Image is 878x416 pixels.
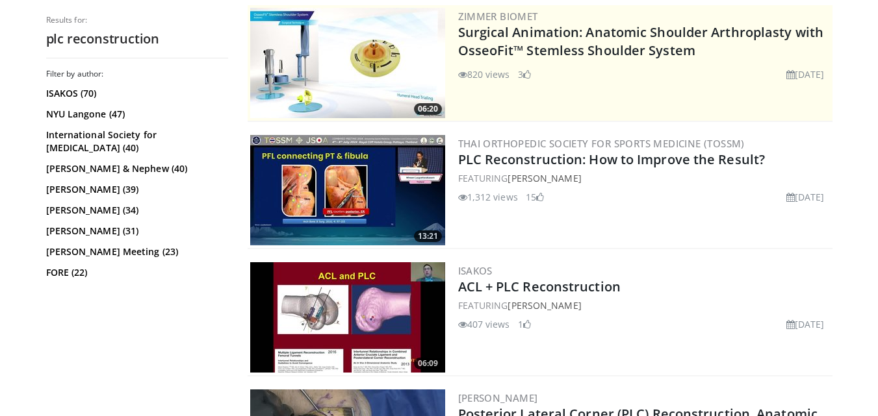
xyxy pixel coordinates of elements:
[458,137,745,150] a: Thai Orthopedic Society for Sports Medicine (TOSSM)
[508,172,581,184] a: [PERSON_NAME]
[46,31,228,47] h2: plc reconstruction
[250,135,445,245] a: 13:21
[46,128,225,154] a: International Society for [MEDICAL_DATA] (40)
[458,317,510,331] li: 407 views
[46,204,225,217] a: [PERSON_NAME] (34)
[46,69,228,79] h3: Filter by author:
[508,299,581,312] a: [PERSON_NAME]
[458,264,493,277] a: ISAKOS
[518,317,531,331] li: 1
[414,230,442,242] span: 13:21
[46,266,225,279] a: FORE (22)
[250,8,445,118] a: 06:20
[458,391,538,404] a: [PERSON_NAME]
[526,190,544,204] li: 15
[46,183,225,196] a: [PERSON_NAME] (39)
[250,262,445,373] a: 06:09
[46,245,225,258] a: [PERSON_NAME] Meeting (23)
[458,151,766,168] a: PLC Reconstruction: How to Improve the Result?
[46,87,225,100] a: ISAKOS (70)
[250,135,445,245] img: 8c15b187-a446-4229-b99e-e279662e2c43.300x170_q85_crop-smart_upscale.jpg
[46,15,228,25] p: Results for:
[786,67,825,81] li: [DATE]
[458,171,830,185] div: FEATURING
[250,262,445,373] img: b09b8583-c29b-40c1-90fe-5fc65434ba24.300x170_q85_crop-smart_upscale.jpg
[458,190,518,204] li: 1,312 views
[46,162,225,175] a: [PERSON_NAME] & Nephew (40)
[458,278,621,295] a: ACL + PLC Reconstruction
[458,10,538,23] a: Zimmer Biomet
[786,190,825,204] li: [DATE]
[46,225,225,238] a: [PERSON_NAME] (31)
[250,8,445,118] img: 84e7f812-2061-4fff-86f6-cdff29f66ef4.300x170_q85_crop-smart_upscale.jpg
[414,358,442,369] span: 06:09
[46,108,225,121] a: NYU Langone (47)
[414,103,442,115] span: 06:20
[458,23,824,59] a: Surgical Animation: Anatomic Shoulder Arthroplasty with OsseoFit™ Stemless Shoulder System
[518,67,531,81] li: 3
[786,317,825,331] li: [DATE]
[458,67,510,81] li: 820 views
[458,299,830,312] div: FEATURING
